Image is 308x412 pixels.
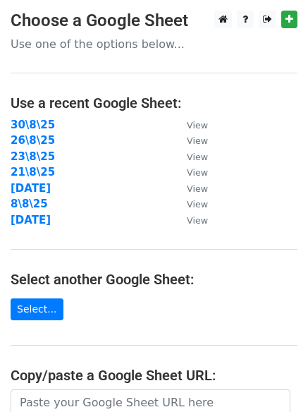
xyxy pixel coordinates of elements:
a: [DATE] [11,182,51,195]
a: 21\8\25 [11,166,55,178]
a: View [173,150,208,163]
small: View [187,135,208,146]
h3: Choose a Google Sheet [11,11,297,31]
small: View [187,120,208,131]
a: View [173,166,208,178]
small: View [187,167,208,178]
h4: Use a recent Google Sheet: [11,95,297,111]
a: 26\8\25 [11,134,55,147]
p: Use one of the options below... [11,37,297,51]
small: View [187,199,208,210]
a: 30\8\25 [11,119,55,131]
a: View [173,182,208,195]
a: [DATE] [11,214,51,226]
small: View [187,152,208,162]
a: View [173,198,208,210]
h4: Select another Google Sheet: [11,271,297,288]
a: View [173,119,208,131]
small: View [187,215,208,226]
a: Select... [11,298,63,320]
a: 8\8\25 [11,198,48,210]
a: View [173,134,208,147]
a: View [173,214,208,226]
small: View [187,183,208,194]
a: 23\8\25 [11,150,55,163]
h4: Copy/paste a Google Sheet URL: [11,367,297,384]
